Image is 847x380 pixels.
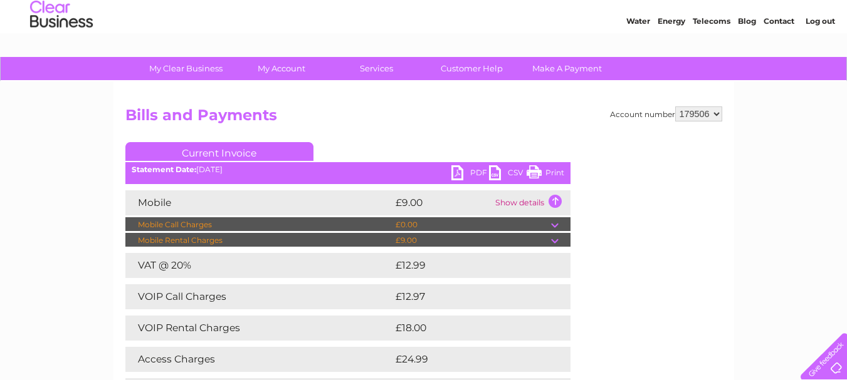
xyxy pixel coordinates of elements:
h2: Bills and Payments [125,106,722,130]
a: Current Invoice [125,142,313,161]
a: CSV [489,165,527,183]
td: £9.00 [392,233,551,248]
img: logo.png [29,33,93,71]
td: VOIP Rental Charges [125,316,392,341]
div: Clear Business is a trading name of Verastar Limited (registered in [GEOGRAPHIC_DATA] No. 3667643... [128,7,720,61]
a: 0333 014 3131 [611,6,697,22]
td: Access Charges [125,347,392,372]
div: [DATE] [125,165,571,174]
a: Customer Help [420,57,523,80]
td: £24.99 [392,347,546,372]
td: Show details [492,190,571,215]
td: VAT @ 20% [125,253,392,278]
a: My Clear Business [134,57,238,80]
a: My Account [229,57,333,80]
td: Mobile Rental Charges [125,233,392,248]
a: Services [325,57,428,80]
td: Mobile Call Charges [125,217,392,232]
a: Contact [764,53,794,63]
b: Statement Date: [132,165,196,174]
a: Blog [738,53,756,63]
div: Account number [610,106,722,121]
td: £12.99 [392,253,544,278]
a: Make A Payment [515,57,619,80]
td: VOIP Call Charges [125,284,392,309]
a: PDF [451,165,489,183]
td: £12.97 [392,284,544,309]
a: Print [527,165,564,183]
td: £9.00 [392,190,492,215]
td: £0.00 [392,217,551,232]
a: Energy [658,53,685,63]
td: Mobile [125,190,392,215]
a: Water [626,53,650,63]
td: £18.00 [392,316,545,341]
a: Telecoms [693,53,730,63]
a: Log out [806,53,835,63]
